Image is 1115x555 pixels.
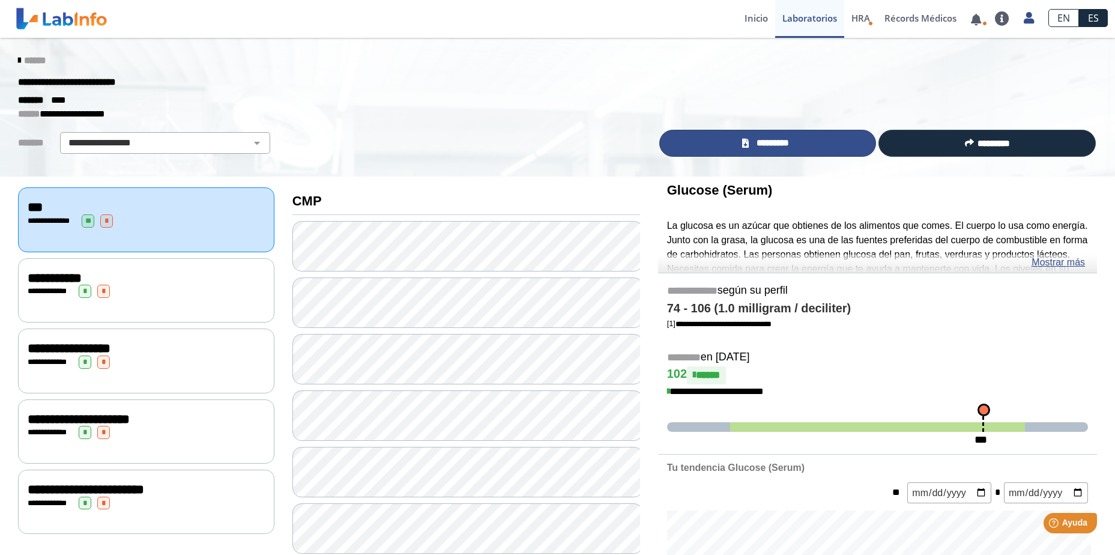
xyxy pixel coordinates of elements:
[667,366,1088,384] h4: 102
[907,482,991,503] input: mm/dd/yyyy
[1032,255,1085,270] a: Mostrar más
[1008,508,1102,542] iframe: Help widget launcher
[851,12,870,24] span: HRA
[1004,482,1088,503] input: mm/dd/yyyy
[1079,9,1108,27] a: ES
[667,284,1088,298] h5: según su perfil
[667,319,772,328] a: [1]
[667,183,773,198] b: Glucose (Serum)
[667,302,1088,316] h4: 74 - 106 (1.0 milligram / deciliter)
[292,193,322,208] b: CMP
[1048,9,1079,27] a: EN
[667,219,1088,305] p: La glucosa es un azúcar que obtienes de los alimentos que comes. El cuerpo lo usa como energía. J...
[667,462,805,473] b: Tu tendencia Glucose (Serum)
[667,351,1088,365] h5: en [DATE]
